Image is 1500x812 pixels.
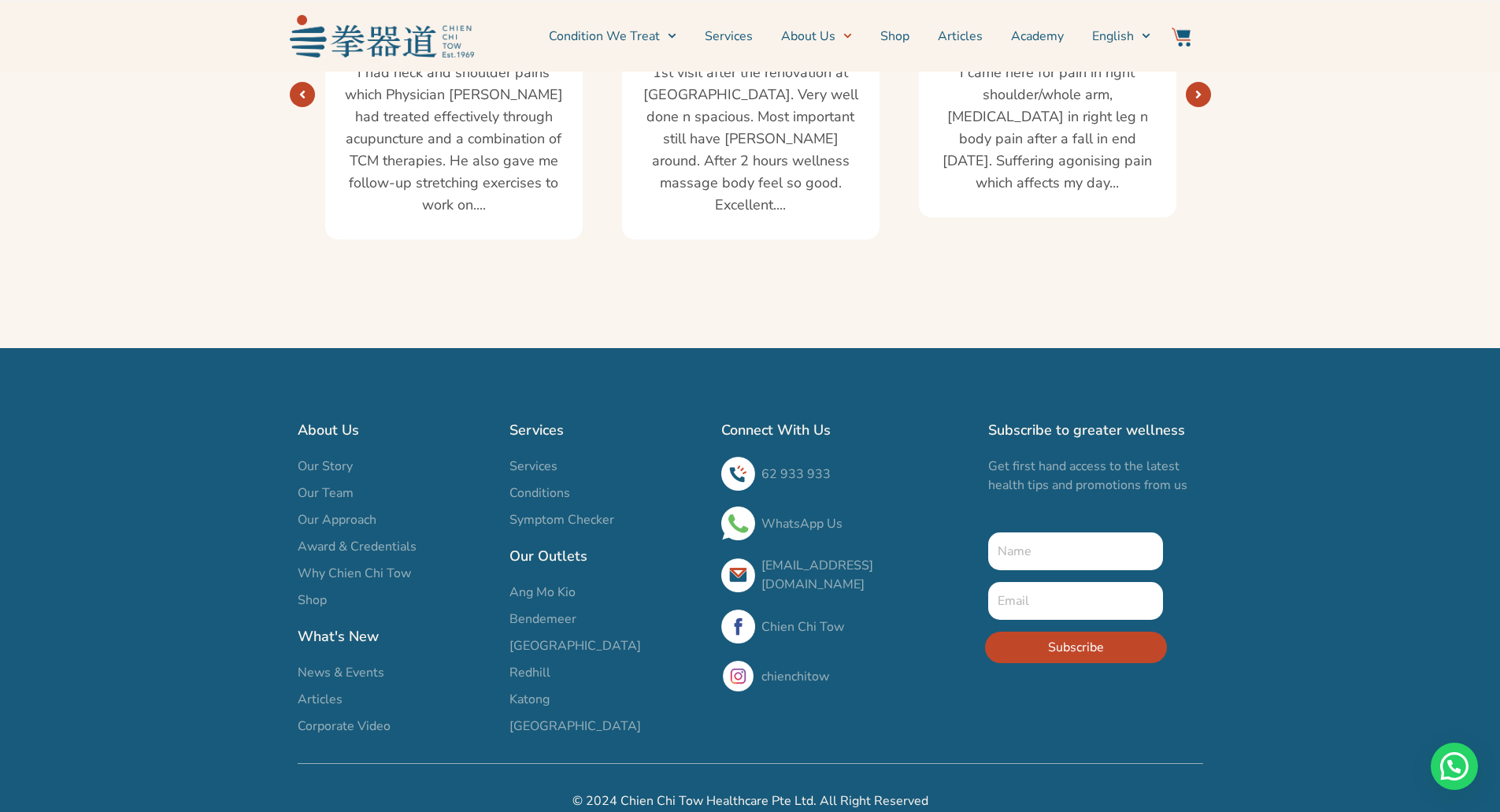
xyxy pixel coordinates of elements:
a: Katong [509,690,706,709]
span: Ang Mo Kio [509,583,576,602]
a: chienchitow [761,668,829,685]
span: Redhill [509,663,550,682]
span: Our Approach [298,510,376,529]
span: 1st visit after the renovation at [GEOGRAPHIC_DATA]. Very well done n spacious. Most important st... [638,61,864,216]
a: Symptom Checker [509,510,706,529]
a: Shop [880,17,909,56]
h2: Services [509,419,706,441]
a: Articles [298,690,494,709]
span: I had neck and shoulder pains which Physician [PERSON_NAME] had treated effectively through acupu... [341,61,567,216]
h2: What's New [298,625,494,647]
a: [GEOGRAPHIC_DATA] [509,636,706,655]
a: Next [290,82,315,107]
span: Conditions [509,484,570,502]
a: Conditions [509,484,706,502]
span: Corporate Video [298,717,391,736]
a: Redhill [509,663,706,682]
span: [GEOGRAPHIC_DATA] [509,636,641,655]
a: Ang Mo Kio [509,583,706,602]
span: Katong [509,690,550,709]
span: Subscribe [1048,638,1104,657]
a: Services [509,457,706,476]
a: WhatsApp Us [761,515,843,532]
span: I came here for pain in right shoulder/whole arm, [MEDICAL_DATA] in right leg n body pain after a... [935,61,1161,194]
a: Our Story [298,457,494,476]
span: News & Events [298,663,384,682]
a: Corporate Video [298,717,494,736]
a: [EMAIL_ADDRESS][DOMAIN_NAME] [761,557,873,593]
p: Get first hand access to the latest health tips and promotions from us [988,457,1203,495]
a: Our Approach [298,510,494,529]
a: Chien Chi Tow [761,618,844,636]
button: Subscribe [985,632,1167,663]
span: [GEOGRAPHIC_DATA] [509,717,641,736]
span: Shop [298,591,327,610]
nav: Menu [482,17,1151,56]
a: Bendemeer [509,610,706,628]
span: Services [509,457,557,476]
h2: Our Outlets [509,545,706,567]
img: Website Icon-03 [1172,28,1191,46]
h2: Subscribe to greater wellness [988,419,1203,441]
a: News & Events [298,663,494,682]
span: Symptom Checker [509,510,614,529]
a: About Us [781,17,852,56]
span: Our Story [298,457,353,476]
span: Award & Credentials [298,537,417,556]
span: Articles [298,690,343,709]
a: Next [1186,82,1211,107]
input: Email [988,582,1164,620]
span: English [1092,27,1134,46]
a: Shop [298,591,494,610]
a: Articles [938,17,983,56]
a: Academy [1011,17,1064,56]
a: Condition We Treat [549,17,676,56]
a: 62 933 933 [761,465,831,483]
a: English [1092,17,1150,56]
h2: Connect With Us [721,419,972,441]
a: Services [705,17,753,56]
input: Name [988,532,1164,570]
h2: © 2024 Chien Chi Tow Healthcare Pte Ltd. All Right Reserved [298,792,1203,810]
a: Our Team [298,484,494,502]
span: Our Team [298,484,354,502]
a: [GEOGRAPHIC_DATA] [509,717,706,736]
h2: About Us [298,419,494,441]
span: Why Chien Chi Tow [298,564,411,583]
span: Bendemeer [509,610,576,628]
form: New Form [988,532,1164,675]
a: Why Chien Chi Tow [298,564,494,583]
a: Award & Credentials [298,537,494,556]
